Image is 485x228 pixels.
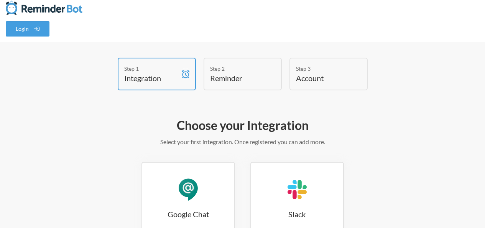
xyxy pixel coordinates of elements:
[124,73,178,83] h4: Integration
[296,73,350,83] h4: Account
[23,137,462,146] p: Select your first integration. Once registered you can add more.
[210,73,264,83] h4: Reminder
[124,65,178,73] div: Step 1
[142,209,234,220] h3: Google Chat
[23,117,462,133] h2: Choose your Integration
[210,65,264,73] div: Step 2
[296,65,350,73] div: Step 3
[251,209,343,220] h3: Slack
[6,21,49,37] a: Login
